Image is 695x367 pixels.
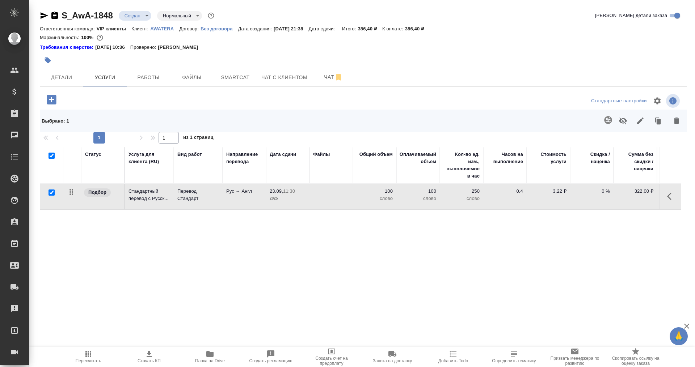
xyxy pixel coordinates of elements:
p: [DATE] 10:36 [95,44,130,51]
span: Услуги [88,73,122,82]
div: Направление перевода [226,151,262,165]
span: 🙏 [673,329,685,344]
p: Ответственная команда: [40,26,97,31]
button: Показать кнопки [663,188,680,205]
span: Призвать менеджера по развитию [549,356,601,366]
button: Нормальный [161,13,193,19]
p: Дата сдачи: [309,26,337,31]
div: Создан [157,11,202,21]
p: AWATERA [150,26,179,31]
span: Работы [131,73,166,82]
p: 23.09, [270,188,283,194]
button: Определить тематику [484,347,544,367]
span: Smartcat [218,73,253,82]
span: Определить тематику [492,358,536,363]
p: К оплате: [382,26,405,31]
p: VIP клиенты [97,26,131,31]
span: [PERSON_NAME] детали заказа [595,12,667,19]
td: 0.4 [483,184,527,209]
button: Добавить услугу [42,92,62,107]
button: Доп статусы указывают на важность/срочность заказа [206,11,216,20]
span: Заявка на доставку [373,358,412,363]
p: Маржинальность: [40,35,81,40]
div: Дата сдачи [270,151,296,158]
p: Стандартный перевод с Русск... [129,188,170,202]
div: Создан [119,11,151,21]
button: Скопировать ссылку [50,11,59,20]
p: Перевод Стандарт [177,188,219,202]
button: Папка на Drive [180,347,240,367]
span: Создать счет на предоплату [306,356,358,366]
p: Дата создания: [238,26,274,31]
div: Файлы [313,151,330,158]
div: Стоимость услуги [530,151,566,165]
span: Посмотреть информацию [666,94,681,108]
p: [DATE] 21:38 [274,26,309,31]
p: Подбор [88,189,106,196]
button: Редактировать [632,111,649,130]
button: Создать проект в Smartcat [599,111,617,129]
p: 2025 [270,195,306,202]
button: 🙏 [670,327,688,345]
div: Статус [85,151,101,158]
div: Сумма без скидки / наценки [617,151,653,172]
button: Клонировать [649,111,668,130]
p: 11:30 [283,188,295,194]
button: Создать счет на предоплату [301,347,362,367]
span: Чат с клиентом [261,73,307,82]
p: Рус → Англ [226,188,262,195]
button: Добавить тэг [40,52,56,68]
div: Общий объем [359,151,393,158]
div: Услуга для клиента (RU) [129,151,170,165]
div: split button [589,95,649,107]
span: Создать рекламацию [249,358,292,363]
button: Скопировать ссылку для ЯМессенджера [40,11,49,20]
span: Детали [44,73,79,82]
a: Без договора [201,25,238,31]
p: 250 [443,188,480,195]
p: 100% [81,35,95,40]
p: слово [357,195,393,202]
span: Добавить Todo [438,358,468,363]
p: 386,40 ₽ [405,26,430,31]
button: Создать рекламацию [240,347,301,367]
svg: Отписаться [334,73,343,82]
p: Договор: [179,26,201,31]
span: из 1 страниц [183,133,214,144]
span: Пересчитать [76,358,101,363]
div: Часов на выполнение [487,151,523,165]
p: 100 [400,188,436,195]
span: Скопировать ссылку на оценку заказа [610,356,662,366]
button: Удалить [668,111,685,130]
button: Скачать КП [119,347,180,367]
span: Скачать КП [138,358,161,363]
button: Призвать менеджера по развитию [544,347,605,367]
button: Скопировать ссылку на оценку заказа [605,347,666,367]
p: 0 % [574,188,610,195]
button: Добавить Todo [423,347,484,367]
span: Файлы [174,73,209,82]
p: [PERSON_NAME] [158,44,203,51]
div: Кол-во ед. изм., выполняемое в час [443,151,480,180]
div: Вид работ [177,151,202,158]
a: Требования к верстке: [40,44,95,51]
p: 386,40 ₽ [358,26,382,31]
p: Без договора [201,26,238,31]
a: S_AwA-1848 [62,10,113,20]
p: слово [443,195,480,202]
span: Настроить таблицу [649,92,666,110]
p: Клиент: [131,26,150,31]
a: AWATERA [150,25,179,31]
span: Выбрано : 1 [42,118,69,124]
button: Не учитывать [614,111,632,130]
button: 0.00 RUB; [95,33,105,42]
span: Папка на Drive [195,358,225,363]
p: 322,00 ₽ [617,188,653,195]
p: Проверено: [130,44,158,51]
div: Скидка / наценка [574,151,610,165]
p: 3,22 ₽ [530,188,566,195]
button: Заявка на доставку [362,347,423,367]
span: Чат [316,73,351,82]
p: Итого: [342,26,358,31]
div: Оплачиваемый объем [400,151,436,165]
